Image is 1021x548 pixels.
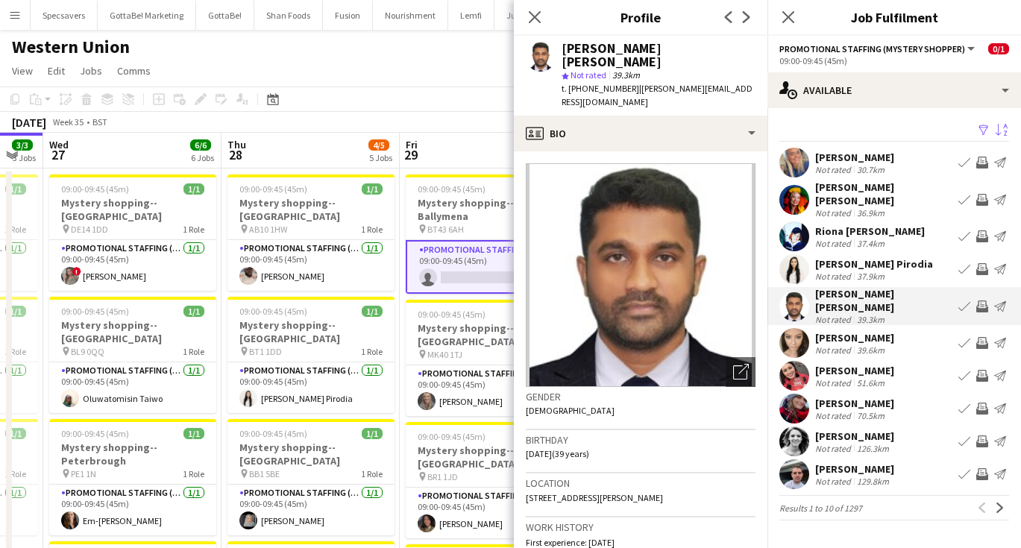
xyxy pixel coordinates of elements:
[448,1,494,30] button: Lemfi
[191,152,214,163] div: 6 Jobs
[815,443,854,454] div: Not rated
[854,238,888,249] div: 37.4km
[49,297,216,413] app-job-card: 09:00-09:45 (45m)1/1Mystery shopping--[GEOGRAPHIC_DATA] BL9 0QQ1 RolePromotional Staffing (Myster...
[361,468,383,479] span: 1 Role
[49,318,216,345] h3: Mystery shopping--[GEOGRAPHIC_DATA]
[526,492,663,503] span: [STREET_ADDRESS][PERSON_NAME]
[815,224,925,238] div: Riona [PERSON_NAME]
[227,174,395,291] app-job-card: 09:00-09:45 (45m)1/1Mystery shopping--[GEOGRAPHIC_DATA] AB10 1HW1 RolePromotional Staffing (Myste...
[514,7,767,27] h3: Profile
[111,61,157,81] a: Comms
[854,164,888,175] div: 30.7km
[403,146,418,163] span: 29
[227,318,395,345] h3: Mystery shopping--[GEOGRAPHIC_DATA]
[249,468,280,479] span: BB1 5BE
[183,224,204,235] span: 1 Role
[427,471,458,482] span: BR1 1JD
[779,43,977,54] button: Promotional Staffing (Mystery Shopper)
[406,488,573,538] app-card-role: Promotional Staffing (Mystery Shopper)1/109:00-09:45 (45m)[PERSON_NAME]
[726,357,755,387] div: Open photos pop-in
[239,183,307,195] span: 09:00-09:45 (45m)
[239,306,307,317] span: 09:00-09:45 (45m)
[49,441,216,467] h3: Mystery shopping--Peterbrough
[80,64,102,78] span: Jobs
[815,164,854,175] div: Not rated
[815,397,894,410] div: [PERSON_NAME]
[854,314,888,325] div: 39.3km
[767,72,1021,108] div: Available
[227,240,395,291] app-card-role: Promotional Staffing (Mystery Shopper)1/109:00-09:45 (45m)[PERSON_NAME]
[526,476,755,490] h3: Location
[609,69,643,81] span: 39.3km
[815,410,854,421] div: Not rated
[61,183,129,195] span: 09:00-09:45 (45m)
[369,152,392,163] div: 5 Jobs
[98,1,196,30] button: GottaBe! Marketing
[49,138,69,151] span: Wed
[406,422,573,538] app-job-card: 09:00-09:45 (45m)1/1Mystery shopping--[GEOGRAPHIC_DATA] BR1 1JD1 RolePromotional Staffing (Myster...
[526,448,589,459] span: [DATE] (39 years)
[239,428,307,439] span: 09:00-09:45 (45m)
[117,64,151,78] span: Comms
[362,183,383,195] span: 1/1
[362,306,383,317] span: 1/1
[406,174,573,294] app-job-card: 09:00-09:45 (45m)0/1Mystery shopping--Ballymena BT43 6AH1 RolePromotional Staffing (Mystery Shopp...
[254,1,323,30] button: Shan Foods
[249,224,287,235] span: AB10 1HW
[5,183,26,195] span: 1/1
[74,61,108,81] a: Jobs
[854,344,888,356] div: 39.6km
[4,224,26,235] span: 1 Role
[526,520,755,534] h3: Work history
[227,362,395,413] app-card-role: Promotional Staffing (Mystery Shopper)1/109:00-09:45 (45m)[PERSON_NAME] Pirodia
[815,271,854,282] div: Not rated
[779,43,965,54] span: Promotional Staffing (Mystery Shopper)
[227,419,395,535] app-job-card: 09:00-09:45 (45m)1/1Mystery shopping--[GEOGRAPHIC_DATA] BB1 5BE1 RolePromotional Staffing (Myster...
[406,444,573,470] h3: Mystery shopping--[GEOGRAPHIC_DATA]
[12,36,130,58] h1: Western Union
[406,300,573,416] div: 09:00-09:45 (45m)1/1Mystery shopping--[GEOGRAPHIC_DATA] MK40 1TJ1 RolePromotional Staffing (Myste...
[854,207,888,218] div: 36.9km
[49,485,216,535] app-card-role: Promotional Staffing (Mystery Shopper)1/109:00-09:45 (45m)Em-[PERSON_NAME]
[427,349,462,360] span: MK40 1TJ
[12,64,33,78] span: View
[49,240,216,291] app-card-role: Promotional Staffing (Mystery Shopper)1/109:00-09:45 (45m)![PERSON_NAME]
[815,429,894,443] div: [PERSON_NAME]
[361,224,383,235] span: 1 Role
[406,138,418,151] span: Fri
[61,306,129,317] span: 09:00-09:45 (45m)
[196,1,254,30] button: GottaBe!
[779,55,1009,66] div: 09:00-09:45 (45m)
[815,462,894,476] div: [PERSON_NAME]
[815,257,933,271] div: [PERSON_NAME] Pirodia
[815,476,854,487] div: Not rated
[854,443,892,454] div: 126.3km
[815,287,952,314] div: [PERSON_NAME] [PERSON_NAME]
[323,1,373,30] button: Fusion
[12,139,33,151] span: 3/3
[815,344,854,356] div: Not rated
[526,163,755,387] img: Crew avatar or photo
[227,441,395,467] h3: Mystery shopping--[GEOGRAPHIC_DATA]
[49,196,216,223] h3: Mystery shopping--[GEOGRAPHIC_DATA]
[854,476,892,487] div: 129.8km
[92,116,107,127] div: BST
[4,468,26,479] span: 1 Role
[815,151,894,164] div: [PERSON_NAME]
[406,240,573,294] app-card-role: Promotional Staffing (Mystery Shopper)0/109:00-09:45 (45m)
[49,174,216,291] app-job-card: 09:00-09:45 (45m)1/1Mystery shopping--[GEOGRAPHIC_DATA] DE14 1DD1 RolePromotional Staffing (Myste...
[6,61,39,81] a: View
[815,238,854,249] div: Not rated
[47,146,69,163] span: 27
[61,428,129,439] span: 09:00-09:45 (45m)
[227,138,246,151] span: Thu
[249,346,282,357] span: BT1 1DD
[49,116,87,127] span: Week 35
[49,419,216,535] div: 09:00-09:45 (45m)1/1Mystery shopping--Peterbrough PE1 1N1 RolePromotional Staffing (Mystery Shopp...
[767,7,1021,27] h3: Job Fulfilment
[418,309,486,320] span: 09:00-09:45 (45m)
